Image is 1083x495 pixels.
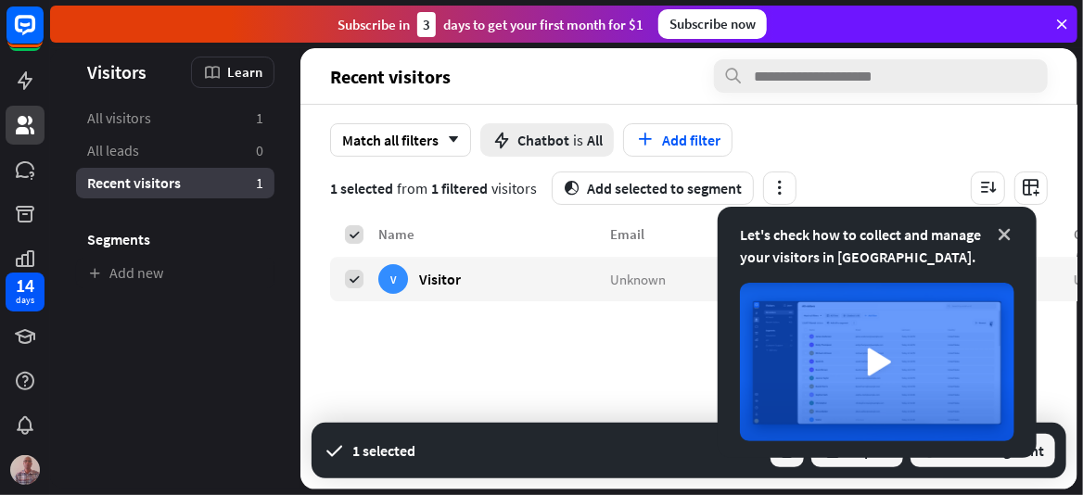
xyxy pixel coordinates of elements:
button: segmentAdd selected to segment [552,171,754,205]
span: visitors [491,179,537,197]
img: image [740,283,1014,441]
aside: 0 [256,141,263,160]
span: Learn [227,63,262,81]
div: Email [610,225,842,243]
a: All leads 0 [76,135,274,166]
button: Add filter [623,123,733,157]
i: arrow_down [439,134,459,146]
span: is [573,131,583,149]
span: Visitors [87,61,147,82]
span: All [587,131,603,149]
section: from [330,179,537,197]
i: segment [564,181,580,196]
div: V [378,264,408,294]
span: Recent visitors [87,173,181,193]
a: 14 days [6,273,45,311]
span: 1 filtered [431,179,488,197]
h3: Segments [76,230,274,248]
span: Unknown [610,270,666,287]
a: All visitors 1 [76,103,274,133]
span: Chatbot [517,131,569,149]
div: days [16,294,34,307]
aside: 1 [256,173,263,193]
span: All visitors [87,108,151,128]
span: Visitor [419,270,461,287]
span: All leads [87,141,139,160]
div: 14 [16,277,34,294]
aside: 1 [256,108,263,128]
span: 1 selected [330,179,393,197]
div: Subscribe now [658,9,767,39]
div: Name [378,225,610,243]
a: Add new [76,258,274,288]
div: 3 [417,12,436,37]
div: Subscribe in days to get your first month for $1 [338,12,643,37]
span: Recent visitors [330,66,451,87]
section: 1 selected [323,439,415,462]
button: Open LiveChat chat widget [15,7,70,63]
div: Match all filters [330,123,471,157]
div: Let's check how to collect and manage your visitors in [GEOGRAPHIC_DATA]. [740,223,1014,268]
